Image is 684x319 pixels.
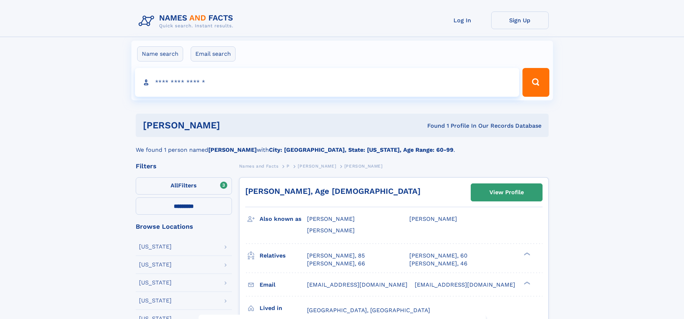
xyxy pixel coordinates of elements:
span: [PERSON_NAME] [307,227,355,234]
h3: Also known as [260,213,307,225]
a: [PERSON_NAME], Age [DEMOGRAPHIC_DATA] [245,187,420,196]
button: Search Button [522,68,549,97]
a: [PERSON_NAME] [298,161,336,170]
h3: Relatives [260,250,307,262]
span: [PERSON_NAME] [344,164,383,169]
a: Names and Facts [239,161,279,170]
div: We found 1 person named with . [136,137,549,154]
span: [PERSON_NAME] [409,215,457,222]
div: [US_STATE] [139,262,172,268]
label: Filters [136,177,232,195]
a: [PERSON_NAME], 66 [307,260,365,268]
a: P [287,161,290,170]
a: View Profile [471,184,542,201]
label: Email search [191,46,236,61]
img: Logo Names and Facts [136,12,239,31]
div: [US_STATE] [139,244,172,250]
a: [PERSON_NAME], 60 [409,252,467,260]
div: View Profile [489,184,524,201]
span: [PERSON_NAME] [298,164,336,169]
h3: Email [260,279,307,291]
a: [PERSON_NAME], 46 [409,260,467,268]
div: [US_STATE] [139,280,172,286]
div: Found 1 Profile In Our Records Database [324,122,541,130]
h1: [PERSON_NAME] [143,121,324,130]
span: P [287,164,290,169]
a: [PERSON_NAME], 85 [307,252,365,260]
div: ❯ [522,281,531,285]
span: [EMAIL_ADDRESS][DOMAIN_NAME] [307,281,408,288]
h3: Lived in [260,302,307,314]
a: Sign Up [491,12,549,29]
span: [GEOGRAPHIC_DATA], [GEOGRAPHIC_DATA] [307,307,430,314]
div: ❯ [522,251,531,256]
label: Name search [137,46,183,61]
a: Log In [434,12,491,29]
span: All [171,182,178,189]
div: Browse Locations [136,223,232,230]
div: [US_STATE] [139,298,172,304]
span: [EMAIL_ADDRESS][DOMAIN_NAME] [415,281,515,288]
b: City: [GEOGRAPHIC_DATA], State: [US_STATE], Age Range: 60-99 [269,146,453,153]
div: Filters [136,163,232,169]
b: [PERSON_NAME] [208,146,257,153]
input: search input [135,68,520,97]
span: [PERSON_NAME] [307,215,355,222]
